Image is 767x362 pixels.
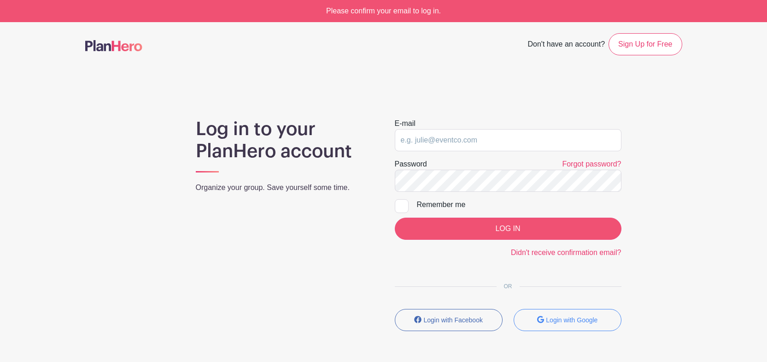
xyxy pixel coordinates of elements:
[395,159,427,170] label: Password
[527,35,605,55] span: Don't have an account?
[424,316,483,324] small: Login with Facebook
[85,40,142,51] img: logo-507f7623f17ff9eddc593b1ce0a138ce2505c220e1c5a4e2b4648c50719b7d32.svg
[196,118,373,162] h1: Log in to your PlanHero account
[395,309,503,331] button: Login with Facebook
[395,218,621,240] input: LOG IN
[395,118,416,129] label: E-mail
[497,283,520,290] span: OR
[196,182,373,193] p: Organize your group. Save yourself some time.
[395,129,621,151] input: e.g. julie@eventco.com
[546,316,597,324] small: Login with Google
[562,160,621,168] a: Forgot password?
[609,33,682,55] a: Sign Up for Free
[417,199,621,210] div: Remember me
[514,309,621,331] button: Login with Google
[511,249,621,256] a: Didn't receive confirmation email?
